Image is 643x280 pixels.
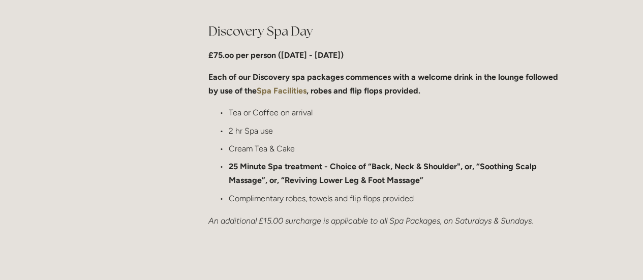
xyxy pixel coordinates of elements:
[229,191,565,205] p: Complimentary robes, towels and flip flops provided
[257,86,307,96] a: Spa Facilities
[208,22,565,40] h2: Discovery Spa Day
[208,215,533,225] em: An additional £15.00 surcharge is applicable to all Spa Packages, on Saturdays & Sundays.
[208,72,560,96] strong: Each of our Discovery spa packages commences with a welcome drink in the lounge followed by use o...
[229,162,539,185] strong: 25 Minute Spa treatment - Choice of “Back, Neck & Shoulder", or, “Soothing Scalp Massage”, or, “R...
[307,86,420,96] strong: , robes and flip flops provided.
[229,142,565,155] p: Cream Tea & Cake
[229,124,565,138] p: 2 hr Spa use
[229,106,565,119] p: Tea or Coffee on arrival
[208,50,344,60] strong: £75.oo per person ([DATE] - [DATE])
